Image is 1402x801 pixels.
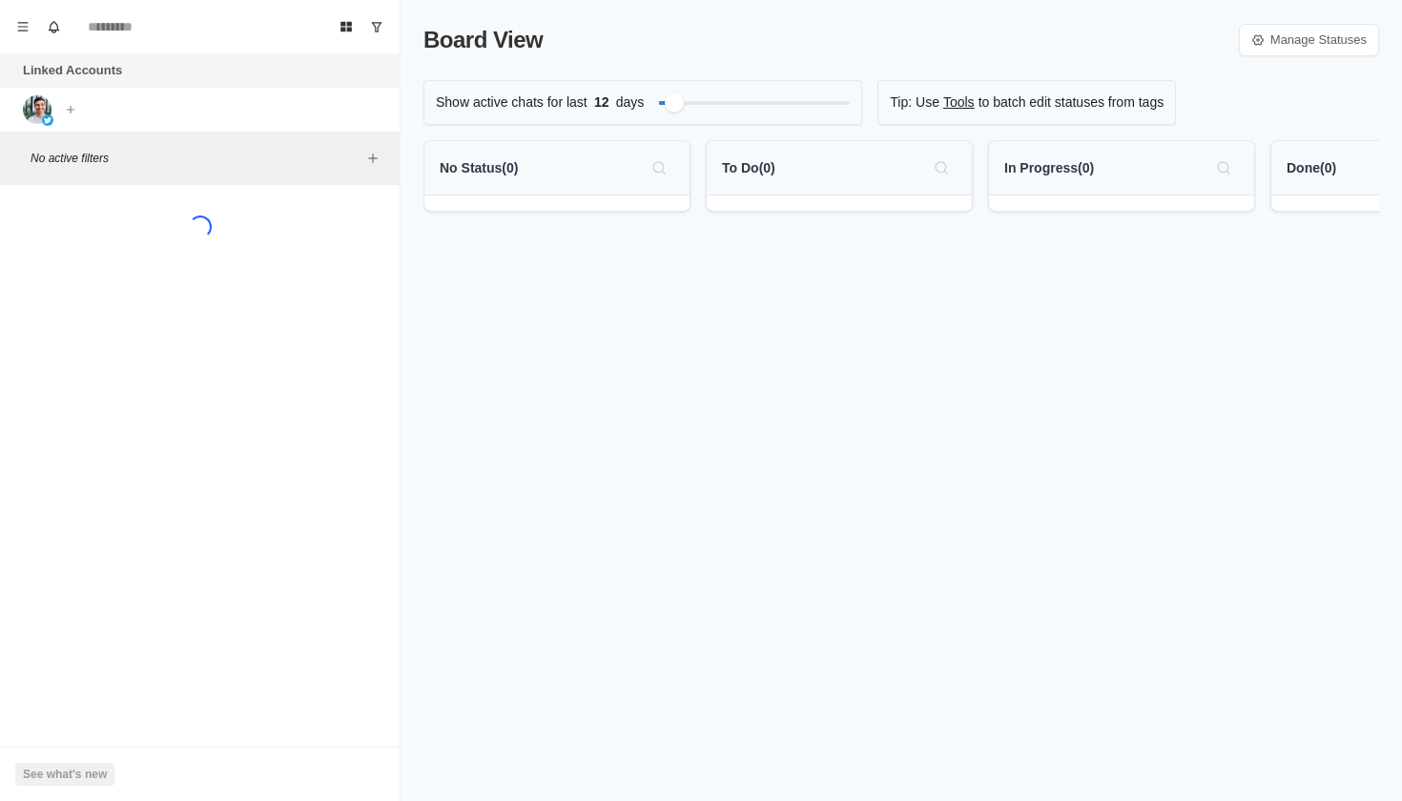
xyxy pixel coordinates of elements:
[890,92,939,113] p: Tip: Use
[943,92,975,113] a: Tools
[1208,153,1239,183] button: Search
[436,92,588,113] p: Show active chats for last
[361,147,384,170] button: Add filters
[644,153,674,183] button: Search
[15,763,114,786] button: See what's new
[926,153,957,183] button: Search
[331,11,361,42] button: Board View
[722,158,775,178] p: To Do ( 0 )
[1287,158,1336,178] p: Done ( 0 )
[979,92,1165,113] p: to batch edit statuses from tags
[42,114,53,126] img: picture
[23,95,52,124] img: picture
[8,11,38,42] button: Menu
[423,23,543,57] p: Board View
[361,11,392,42] button: Show unread conversations
[59,98,82,121] button: Add account
[31,150,361,167] p: No active filters
[1239,24,1379,56] a: Manage Statuses
[38,11,69,42] button: Notifications
[23,61,122,80] p: Linked Accounts
[1004,158,1094,178] p: In Progress ( 0 )
[665,93,684,113] div: Filter by activity days
[588,92,616,113] span: 12
[440,158,518,178] p: No Status ( 0 )
[616,92,645,113] p: days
